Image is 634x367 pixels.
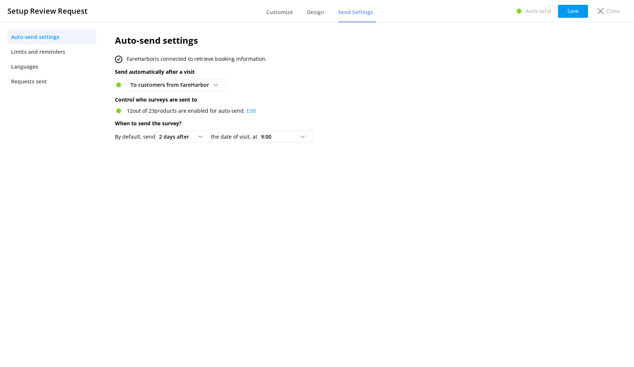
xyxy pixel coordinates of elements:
[11,48,65,56] span: Limits and reminders
[261,133,276,141] span: 9:00
[526,7,551,15] p: Auto-send
[7,5,87,17] h3: Setup Review Request
[159,133,194,141] span: 2 days after
[115,119,536,128] p: When to send the survey?
[7,74,96,89] a: Requests sent
[127,107,256,115] p: 12 out of 23 products are enabled for auto-send.
[11,33,59,41] span: Auto-send settings
[11,77,47,86] span: Requests sent
[115,33,536,47] h2: Auto-send settings
[211,133,257,141] p: the date of visit, at
[115,96,536,104] p: Control who surveys are sent to
[7,30,96,44] a: Auto-send settings
[338,9,373,16] span: Send Settings
[247,107,256,114] a: Edit
[115,68,536,76] p: Send automatically after a visit
[266,9,293,16] span: Customize
[11,63,38,71] span: Languages
[115,133,155,141] p: By default, send
[131,81,214,89] span: To customers from FareHarbor
[7,59,96,74] a: Languages
[558,5,588,18] button: Save
[607,7,620,15] p: Close
[127,55,267,63] p: FareHarbor is connected to retrieve booking information.
[307,9,324,16] span: Design
[7,44,96,59] a: Limits and reminders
